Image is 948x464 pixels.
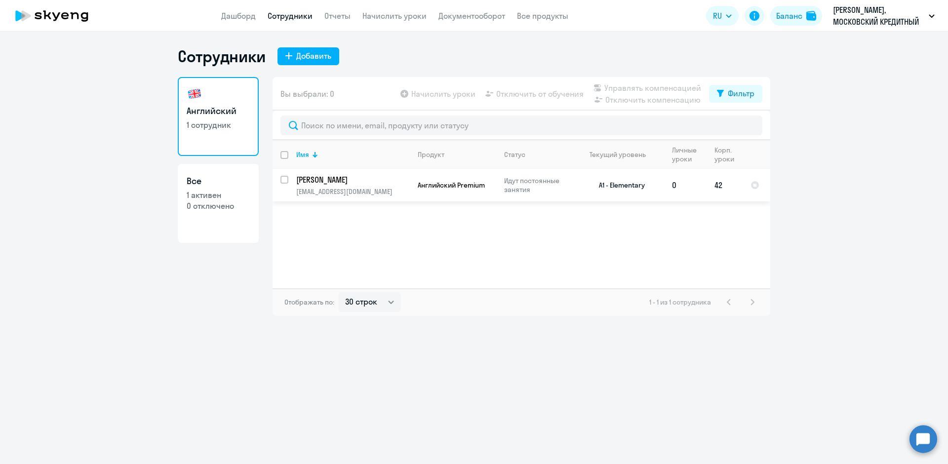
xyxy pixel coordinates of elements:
[517,11,568,21] a: Все продукты
[178,46,266,66] h1: Сотрудники
[504,150,572,159] div: Статус
[187,105,250,117] h3: Английский
[296,187,409,196] p: [EMAIL_ADDRESS][DOMAIN_NAME]
[280,116,762,135] input: Поиск по имени, email, продукту или статусу
[178,77,259,156] a: Английский1 сотрудник
[828,4,940,28] button: [PERSON_NAME], МОСКОВСКИЙ КРЕДИТНЫЙ БАНК, ПАО
[504,176,572,194] p: Идут постоянные занятия
[296,174,409,185] a: [PERSON_NAME]
[296,50,331,62] div: Добавить
[714,146,734,163] div: Корп. уроки
[418,150,444,159] div: Продукт
[187,200,250,211] p: 0 отключено
[649,298,711,307] span: 1 - 1 из 1 сотрудника
[296,150,409,159] div: Имя
[776,10,802,22] div: Баланс
[672,146,697,163] div: Личные уроки
[187,175,250,188] h3: Все
[296,150,309,159] div: Имя
[770,6,822,26] button: Балансbalance
[418,150,496,159] div: Продукт
[284,298,334,307] span: Отображать по:
[707,169,743,201] td: 42
[709,85,762,103] button: Фильтр
[714,146,742,163] div: Корп. уроки
[713,10,722,22] span: RU
[277,47,339,65] button: Добавить
[187,119,250,130] p: 1 сотрудник
[672,146,706,163] div: Личные уроки
[268,11,313,21] a: Сотрудники
[187,190,250,200] p: 1 активен
[324,11,351,21] a: Отчеты
[580,150,664,159] div: Текущий уровень
[664,169,707,201] td: 0
[178,164,259,243] a: Все1 активен0 отключено
[296,174,408,185] p: [PERSON_NAME]
[706,6,739,26] button: RU
[806,11,816,21] img: balance
[728,87,754,99] div: Фильтр
[187,86,202,102] img: english
[221,11,256,21] a: Дашборд
[280,88,334,100] span: Вы выбрали: 0
[362,11,427,21] a: Начислить уроки
[418,181,485,190] span: Английский Premium
[833,4,925,28] p: [PERSON_NAME], МОСКОВСКИЙ КРЕДИТНЫЙ БАНК, ПАО
[572,169,664,201] td: A1 - Elementary
[590,150,646,159] div: Текущий уровень
[438,11,505,21] a: Документооборот
[504,150,525,159] div: Статус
